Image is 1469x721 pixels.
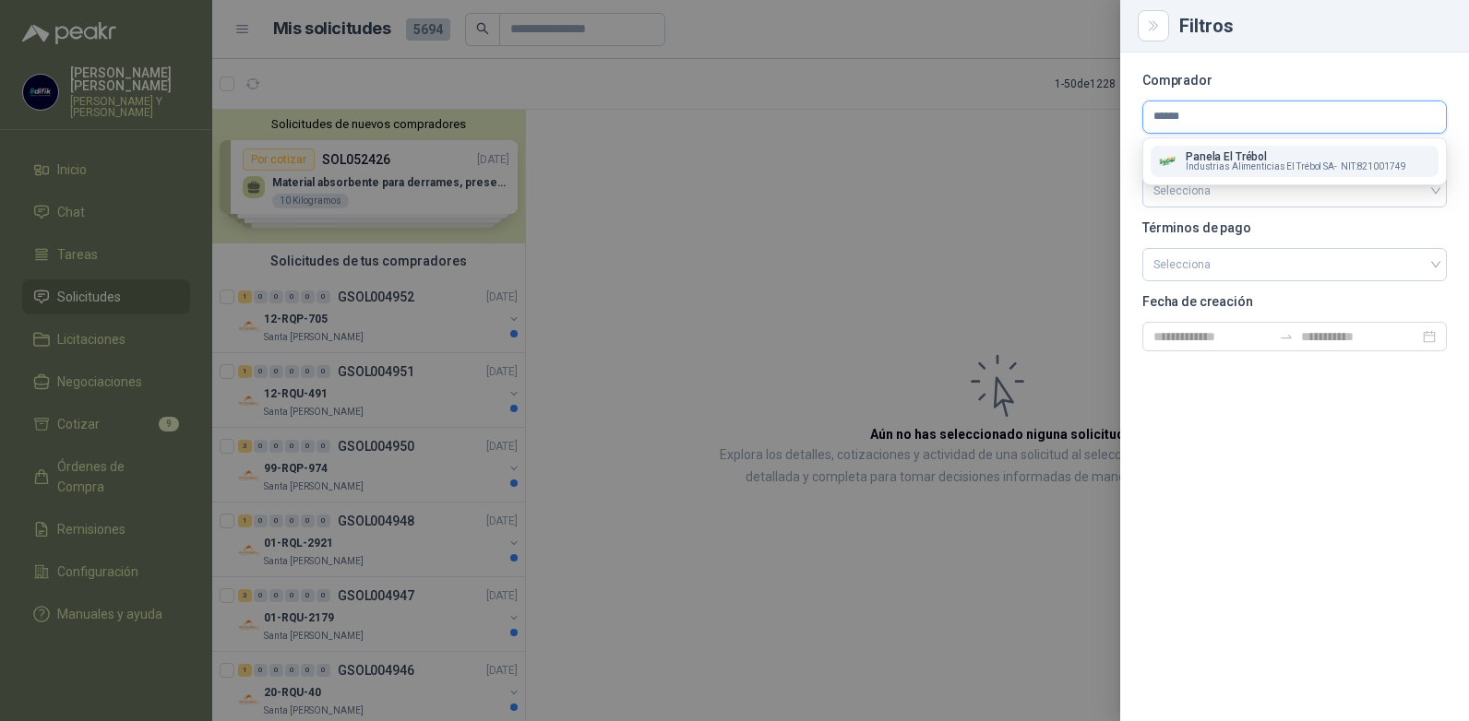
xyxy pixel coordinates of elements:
[1151,146,1439,177] button: Company LogoPanela El TrébolIndustrias Alimenticias El Trébol SA-NIT:821001749
[1179,17,1447,35] div: Filtros
[1158,151,1178,171] img: Company Logo
[1142,15,1164,37] button: Close
[1279,329,1294,344] span: swap-right
[1341,162,1406,171] span: NIT : 821001749
[1142,296,1447,307] p: Fecha de creación
[1142,75,1447,86] p: Comprador
[1279,329,1294,344] span: to
[1186,151,1406,162] p: Panela El Trébol
[1186,162,1337,171] span: Industrias Alimenticias El Trébol SA -
[1142,222,1447,233] p: Términos de pago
